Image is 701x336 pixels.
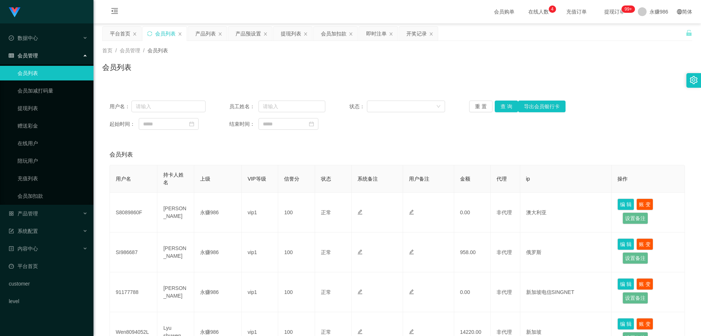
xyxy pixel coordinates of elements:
[520,193,612,233] td: 澳大利亚
[235,27,261,41] div: 产品预设置
[9,53,38,58] span: 会员管理
[284,176,299,182] span: 信誉分
[9,276,88,291] a: customer
[436,104,441,109] i: 图标: down
[321,289,331,295] span: 正常
[18,66,88,80] a: 会员列表
[677,9,682,14] i: 图标: global
[617,176,628,182] span: 操作
[563,9,590,14] span: 充值订单
[357,249,363,254] i: 图标: edit
[147,31,152,36] i: 图标: sync
[163,172,184,185] span: 持卡人姓名
[157,233,194,272] td: [PERSON_NAME]
[9,228,38,234] span: 系统配置
[497,176,507,182] span: 代理
[278,272,315,312] td: 100
[278,233,315,272] td: 100
[321,27,346,41] div: 会员加扣款
[549,5,556,13] sup: 4
[281,27,301,41] div: 提现列表
[636,238,653,250] button: 账 变
[623,292,648,304] button: 设置备注
[18,189,88,203] a: 会员加扣款
[617,199,634,210] button: 编 辑
[143,48,145,53] span: /
[429,32,433,36] i: 图标: close
[497,209,512,215] span: 非代理
[9,211,14,216] i: 图标: appstore-o
[9,259,88,273] a: 图标: dashboard平台首页
[195,27,216,41] div: 产品列表
[321,209,331,215] span: 正常
[357,289,363,294] i: 图标: edit
[18,136,88,151] a: 在线用户
[349,103,367,110] span: 状态：
[242,193,278,233] td: vip1
[178,32,182,36] i: 图标: close
[409,249,414,254] i: 图标: edit
[9,229,14,234] i: 图标: form
[9,35,14,41] i: 图标: check-circle-o
[194,233,242,272] td: 永赚986
[120,48,140,53] span: 会员管理
[623,212,648,224] button: 设置备注
[110,103,131,110] span: 用户名：
[321,329,331,335] span: 正常
[303,32,308,36] i: 图标: close
[357,209,363,215] i: 图标: edit
[551,5,553,13] p: 4
[321,176,331,182] span: 状态
[321,249,331,255] span: 正常
[218,32,222,36] i: 图标: close
[18,154,88,168] a: 陪玩用户
[623,252,648,264] button: 设置备注
[110,233,157,272] td: SI986687
[357,329,363,334] i: 图标: edit
[525,9,552,14] span: 在线人数
[495,101,518,112] button: 查 询
[9,294,88,309] a: level
[110,120,139,128] span: 起始时间：
[690,76,698,84] i: 图标: setting
[9,53,14,58] i: 图标: table
[102,62,131,73] h1: 会员列表
[9,246,38,252] span: 内容中心
[9,35,38,41] span: 数据中心
[18,118,88,133] a: 赠送彩金
[157,272,194,312] td: [PERSON_NAME]
[520,272,612,312] td: 新加坡电信SINGNET
[9,7,20,18] img: logo.9652507e.png
[148,48,168,53] span: 会员列表
[157,193,194,233] td: [PERSON_NAME]
[189,121,194,127] i: 图标: calendar
[497,249,512,255] span: 非代理
[366,27,387,41] div: 即时注单
[102,0,127,24] i: 图标: menu-fold
[409,289,414,294] i: 图标: edit
[636,318,653,330] button: 账 变
[617,318,634,330] button: 编 辑
[110,193,157,233] td: S8089860F
[497,289,512,295] span: 非代理
[194,193,242,233] td: 永赚986
[636,199,653,210] button: 账 变
[686,30,692,36] i: 图标: unlock
[263,32,268,36] i: 图标: close
[497,329,512,335] span: 非代理
[617,238,634,250] button: 编 辑
[636,278,653,290] button: 账 变
[229,120,258,128] span: 结束时间：
[409,209,414,215] i: 图标: edit
[242,272,278,312] td: vip1
[621,5,635,13] sup: 272
[248,176,266,182] span: VIP等级
[18,101,88,116] a: 提现列表
[110,150,133,159] span: 会员列表
[454,233,491,272] td: 958.00
[116,176,131,182] span: 用户名
[242,233,278,272] td: vip1
[102,48,112,53] span: 首页
[526,176,530,182] span: ip
[115,48,117,53] span: /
